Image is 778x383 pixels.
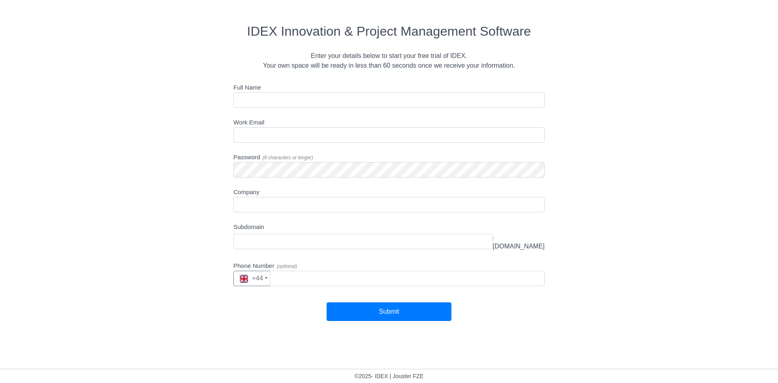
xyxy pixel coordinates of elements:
[493,232,545,251] span: .[DOMAIN_NAME]
[263,155,313,160] span: ( 8 characters or longer )
[233,271,270,286] button: +44
[233,223,264,232] label: Subdomain
[327,302,451,321] button: Submit
[233,118,264,127] label: Work Email
[6,372,772,383] div: © 2025 - IDEX | Jouster FZE
[233,261,297,271] label: Phone Number
[233,188,259,197] label: Company
[39,51,739,61] div: Enter your details below to start your free trial of IDEX.
[240,275,263,282] span: +44
[39,24,739,39] h2: IDEX Innovation & Project Management Software
[233,153,313,162] label: Password
[277,263,297,269] span: ( optional )
[233,83,261,92] label: Full Name
[240,275,248,283] img: gb.5db9fea0.svg
[39,61,739,71] div: Your own space will be ready in less than 60 seconds once we receive your information.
